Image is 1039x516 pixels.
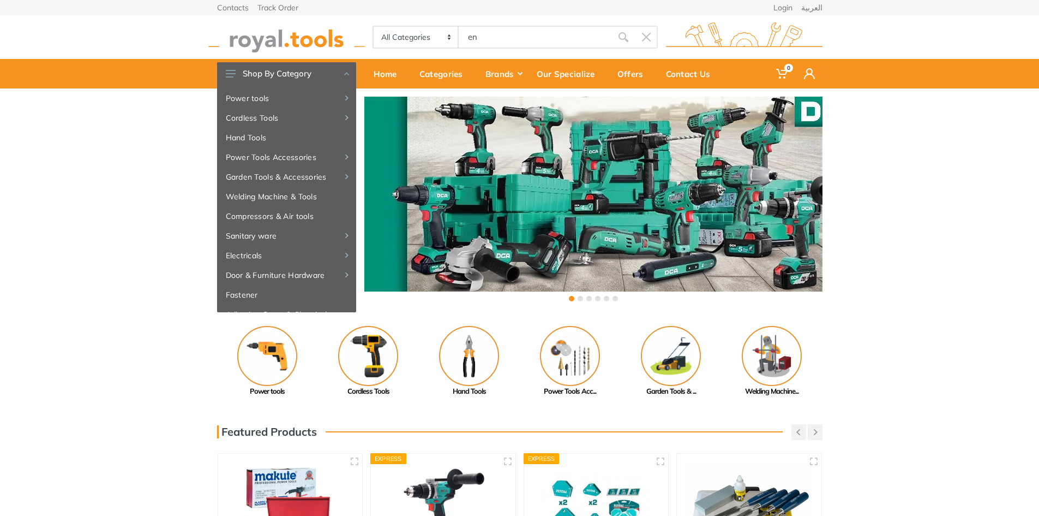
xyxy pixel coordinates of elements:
[621,386,722,397] div: Garden Tools & ...
[217,425,317,438] h3: Featured Products
[217,326,318,397] a: Power tools
[419,386,520,397] div: Hand Tools
[217,305,356,324] a: Adhesive, Spray & Chemical
[217,62,356,85] button: Shop By Category
[419,326,520,397] a: Hand Tools
[217,88,356,108] a: Power tools
[217,108,356,128] a: Cordless Tools
[237,326,297,386] img: Royal - Power tools
[217,226,356,246] a: Sanitary ware
[529,62,610,85] div: Our Specialize
[217,147,356,167] a: Power Tools Accessories
[610,62,658,85] div: Offers
[370,453,406,464] div: Express
[773,4,792,11] a: Login
[520,386,621,397] div: Power Tools Acc...
[217,206,356,226] a: Compressors & Air tools
[742,326,802,386] img: Royal - Welding Machine & Tools
[217,386,318,397] div: Power tools
[524,453,560,464] div: Express
[318,386,419,397] div: Cordless Tools
[520,326,621,397] a: Power Tools Acc...
[217,167,356,187] a: Garden Tools & Accessories
[641,326,701,386] img: Royal - Garden Tools & Accessories
[217,128,356,147] a: Hand Tools
[412,62,478,85] div: Categories
[217,187,356,206] a: Welding Machine & Tools
[338,326,398,386] img: Royal - Cordless Tools
[801,4,822,11] a: العربية
[217,285,356,305] a: Fastener
[217,246,356,265] a: Electricals
[621,326,722,397] a: Garden Tools & ...
[439,326,499,386] img: Royal - Hand Tools
[366,62,412,85] div: Home
[540,326,600,386] img: Royal - Power Tools Accessories
[529,59,610,88] a: Our Specialize
[366,59,412,88] a: Home
[412,59,478,88] a: Categories
[722,326,822,397] a: Welding Machine...
[722,386,822,397] div: Welding Machine...
[459,26,611,49] input: Site search
[374,27,459,48] select: Category
[318,326,419,397] a: Cordless Tools
[666,22,822,52] img: royal.tools Logo
[217,265,356,285] a: Door & Furniture Hardware
[658,62,725,85] div: Contact Us
[658,59,725,88] a: Contact Us
[768,59,796,88] a: 0
[208,22,365,52] img: royal.tools Logo
[610,59,658,88] a: Offers
[217,4,249,11] a: Contacts
[478,62,529,85] div: Brands
[784,64,793,72] span: 0
[257,4,298,11] a: Track Order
